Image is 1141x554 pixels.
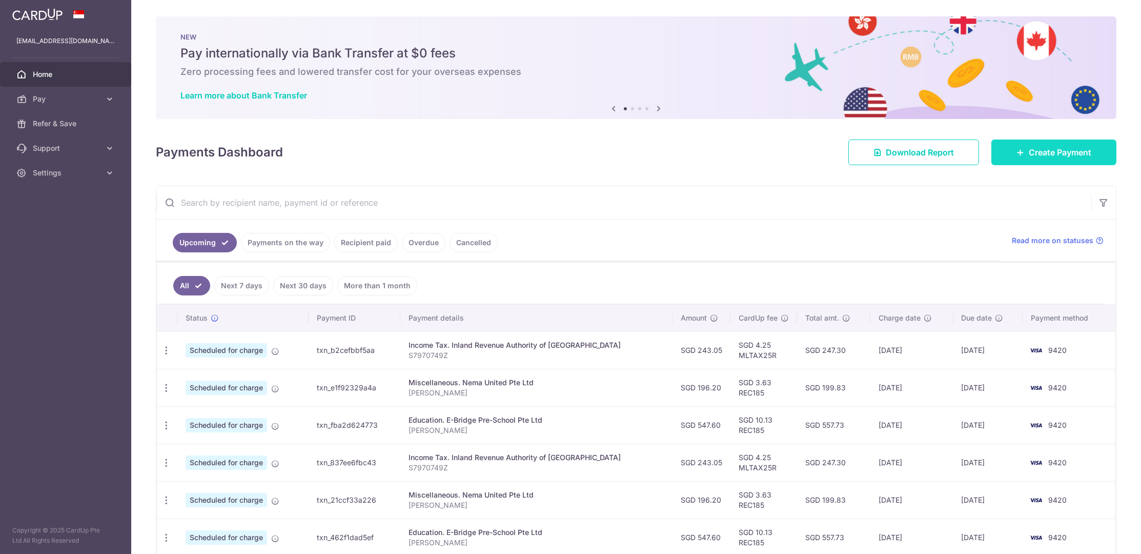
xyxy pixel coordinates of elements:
[309,481,401,519] td: txn_21ccf33a226
[309,305,401,331] th: Payment ID
[886,146,954,159] span: Download Report
[870,369,953,406] td: [DATE]
[180,45,1092,62] h5: Pay internationally via Bank Transfer at $0 fees
[730,406,797,444] td: SGD 10.13 REC185
[23,7,44,16] span: Help
[409,425,664,436] p: [PERSON_NAME]
[953,331,1023,369] td: [DATE]
[797,444,870,481] td: SGD 247.30
[1012,235,1093,246] span: Read more on statuses
[953,481,1023,519] td: [DATE]
[1012,235,1104,246] a: Read more on statuses
[673,406,730,444] td: SGD 547.60
[309,406,401,444] td: txn_fba2d624773
[214,276,269,295] a: Next 7 days
[186,418,267,432] span: Scheduled for charge
[309,369,401,406] td: txn_e1f92329a4a
[186,456,267,470] span: Scheduled for charge
[33,143,100,153] span: Support
[1026,419,1046,431] img: Bank Card
[409,350,664,361] p: S7970749Z
[870,406,953,444] td: [DATE]
[1026,457,1046,469] img: Bank Card
[241,233,330,252] a: Payments on the way
[673,481,730,519] td: SGD 196.20
[337,276,417,295] a: More than 1 month
[953,369,1023,406] td: [DATE]
[1026,494,1046,506] img: Bank Card
[180,33,1092,41] p: NEW
[797,331,870,369] td: SGD 247.30
[797,369,870,406] td: SGD 199.83
[33,118,100,129] span: Refer & Save
[180,66,1092,78] h6: Zero processing fees and lowered transfer cost for your overseas expenses
[334,233,398,252] a: Recipient paid
[409,538,664,548] p: [PERSON_NAME]
[797,481,870,519] td: SGD 199.83
[409,378,664,388] div: Miscellaneous. Nema United Pte Ltd
[730,481,797,519] td: SGD 3.63 REC185
[673,369,730,406] td: SGD 196.20
[409,452,664,463] div: Income Tax. Inland Revenue Authority of [GEOGRAPHIC_DATA]
[953,406,1023,444] td: [DATE]
[1026,344,1046,357] img: Bank Card
[879,313,921,323] span: Charge date
[1029,146,1091,159] span: Create Payment
[739,313,778,323] span: CardUp fee
[1026,382,1046,394] img: Bank Card
[848,140,979,165] a: Download Report
[409,415,664,425] div: Education. E-Bridge Pre-School Pte Ltd
[673,444,730,481] td: SGD 243.05
[156,186,1091,219] input: Search by recipient name, payment id or reference
[962,313,992,323] span: Due date
[681,313,707,323] span: Amount
[33,94,100,104] span: Pay
[186,381,267,395] span: Scheduled for charge
[273,276,333,295] a: Next 30 days
[409,527,664,538] div: Education. E-Bridge Pre-School Pte Ltd
[186,313,208,323] span: Status
[991,140,1116,165] a: Create Payment
[1048,383,1067,392] span: 9420
[309,444,401,481] td: txn_837ee6fbc43
[156,16,1116,119] img: Bank transfer banner
[402,233,445,252] a: Overdue
[409,500,664,510] p: [PERSON_NAME]
[409,388,664,398] p: [PERSON_NAME]
[450,233,498,252] a: Cancelled
[33,168,100,178] span: Settings
[309,331,401,369] td: txn_b2cefbbf5aa
[1048,421,1067,429] span: 9420
[730,369,797,406] td: SGD 3.63 REC185
[1023,305,1115,331] th: Payment method
[1048,346,1067,354] span: 9420
[1048,533,1067,542] span: 9420
[1026,531,1046,544] img: Bank Card
[16,36,115,46] p: [EMAIL_ADDRESS][DOMAIN_NAME]
[409,463,664,473] p: S7970749Z
[953,444,1023,481] td: [DATE]
[173,276,210,295] a: All
[1048,458,1067,467] span: 9420
[180,90,307,101] a: Learn more about Bank Transfer
[805,313,839,323] span: Total amt.
[870,444,953,481] td: [DATE]
[400,305,673,331] th: Payment details
[870,481,953,519] td: [DATE]
[33,69,100,80] span: Home
[1048,496,1067,504] span: 9420
[730,444,797,481] td: SGD 4.25 MLTAX25R
[409,490,664,500] div: Miscellaneous. Nema United Pte Ltd
[186,493,267,507] span: Scheduled for charge
[870,331,953,369] td: [DATE]
[186,530,267,545] span: Scheduled for charge
[186,343,267,358] span: Scheduled for charge
[673,331,730,369] td: SGD 243.05
[797,406,870,444] td: SGD 557.73
[12,8,63,21] img: CardUp
[173,233,237,252] a: Upcoming
[156,143,283,162] h4: Payments Dashboard
[730,331,797,369] td: SGD 4.25 MLTAX25R
[409,340,664,350] div: Income Tax. Inland Revenue Authority of [GEOGRAPHIC_DATA]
